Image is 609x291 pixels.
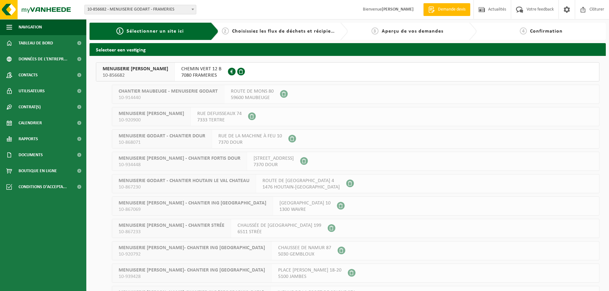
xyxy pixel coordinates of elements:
[278,267,341,273] span: PLACE [PERSON_NAME] 18-20
[197,117,242,123] span: 7333 TERTRE
[19,179,67,195] span: Conditions d'accepta...
[84,5,196,14] span: 10-856682 - MENUISERIE GODART - FRAMERIES
[238,229,321,235] span: 6511 STRÉE
[231,88,274,95] span: ROUTE DE MONS 80
[119,273,265,280] span: 10-939428
[19,19,42,35] span: Navigation
[520,27,527,34] span: 4
[119,139,205,146] span: 10-868071
[85,5,196,14] span: 10-856682 - MENUISERIE GODART - FRAMERIES
[278,245,331,251] span: CHAUSSEE DE NAMUR 87
[119,245,265,251] span: MENUISERIE [PERSON_NAME]- CHANTIER ING [GEOGRAPHIC_DATA]
[119,117,184,123] span: 10-920900
[119,222,224,229] span: MENUISERIE [PERSON_NAME] - CHANTIER STRÉE
[116,27,123,34] span: 1
[278,273,341,280] span: 5100 JAMBES
[262,184,340,190] span: 1476 HOUTAIN-[GEOGRAPHIC_DATA]
[19,99,41,115] span: Contrat(s)
[218,133,282,139] span: RUE DE LA MACHINE À FEU 10
[119,133,205,139] span: MENUISERIE GODART - CHANTIER DOUR
[197,111,242,117] span: RUE DEFUISSEAUX 74
[218,139,282,146] span: 7370 DOUR
[371,27,379,34] span: 3
[19,147,43,163] span: Documents
[96,62,599,81] button: MENUISERIE [PERSON_NAME] 10-856682 CHEMIN VERT 12 B7080 FRAMERIES
[103,66,168,72] span: MENUISERIE [PERSON_NAME]
[181,72,222,79] span: 7080 FRAMERIES
[222,27,229,34] span: 2
[278,251,331,257] span: 5030 GEMBLOUX
[19,51,67,67] span: Données de l'entrepr...
[90,43,606,56] h2: Selecteer een vestiging
[19,83,45,99] span: Utilisateurs
[436,6,467,13] span: Demande devis
[119,178,249,184] span: MENUISERIE GODART - CHANTIER HOUTAIN LE VAL CHATEAU
[119,251,265,257] span: 10-920792
[19,115,42,131] span: Calendrier
[262,178,340,184] span: ROUTE DE [GEOGRAPHIC_DATA] 4
[382,29,443,34] span: Aperçu de vos demandes
[119,111,184,117] span: MENUISERIE [PERSON_NAME]
[19,131,38,147] span: Rapports
[238,222,321,229] span: CHAUSSÉE DE [GEOGRAPHIC_DATA] 199
[423,3,470,16] a: Demande devis
[231,95,274,101] span: 59600 MAUBEUGE
[119,267,265,273] span: MENUISERIE [PERSON_NAME]- CHANTIER ING [GEOGRAPHIC_DATA]
[119,200,266,206] span: MENUISERIE [PERSON_NAME] - CHANTIER ING [GEOGRAPHIC_DATA]
[530,29,563,34] span: Confirmation
[19,163,57,179] span: Boutique en ligne
[119,155,240,162] span: MENUISERIE [PERSON_NAME] - CHANTIER FORTIS DOUR
[254,162,294,168] span: 7370 DOUR
[279,206,331,213] span: 1300 WAVRE
[181,66,222,72] span: CHEMIN VERT 12 B
[119,95,218,101] span: 10-914440
[119,88,218,95] span: CHANTIER MAUBEUGE - MENUISERIE GODART
[19,67,38,83] span: Contacts
[19,35,53,51] span: Tableau de bord
[103,72,168,79] span: 10-856682
[119,229,224,235] span: 10-867233
[232,29,339,34] span: Choisissiez les flux de déchets et récipients
[279,200,331,206] span: [GEOGRAPHIC_DATA] 10
[119,184,249,190] span: 10-867230
[119,162,240,168] span: 10-934448
[119,206,266,213] span: 10-867069
[382,7,414,12] strong: [PERSON_NAME]
[254,155,294,162] span: [STREET_ADDRESS]
[127,29,184,34] span: Sélectionner un site ici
